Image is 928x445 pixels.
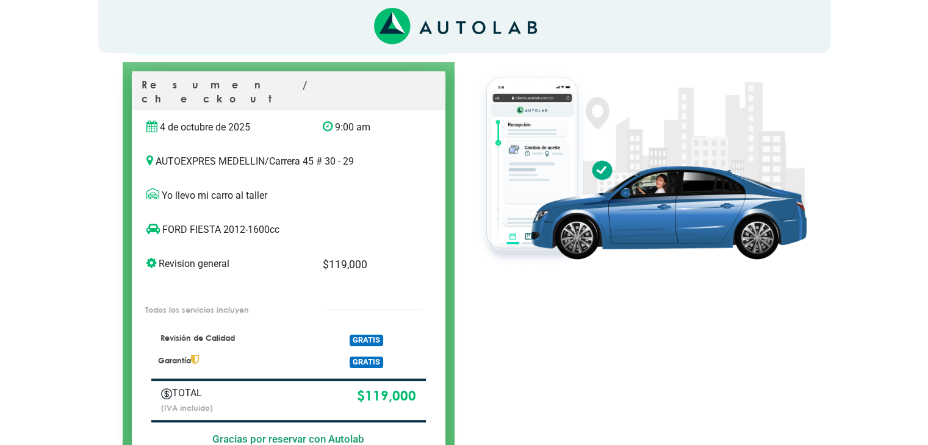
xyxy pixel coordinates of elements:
[145,304,301,316] p: Todos los servicios incluyen
[161,403,213,413] small: (IVA incluido)
[142,78,436,110] p: Resumen / checkout
[146,257,304,271] p: Revision general
[158,355,305,366] p: Garantía
[146,222,406,237] p: FORD FIESTA 2012-1600cc
[275,386,415,407] p: $ 119,000
[350,357,383,368] span: GRATIS
[158,333,305,344] p: Revisión de Calidad
[146,120,304,135] p: 4 de octubre de 2025
[151,433,426,445] h5: Gracias por reservar con Autolab
[323,257,405,272] p: $ 119,000
[374,20,537,32] a: Link al sitio de autolab
[350,335,383,346] span: GRATIS
[161,386,257,400] p: TOTAL
[161,388,172,399] img: Autobooking-Iconos-23.png
[146,154,431,169] p: AUTOEXPRES MEDELLIN / Carrera 45 # 30 - 29
[146,188,431,203] p: Yo llevo mi carro al taller
[323,120,405,135] p: 9:00 am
